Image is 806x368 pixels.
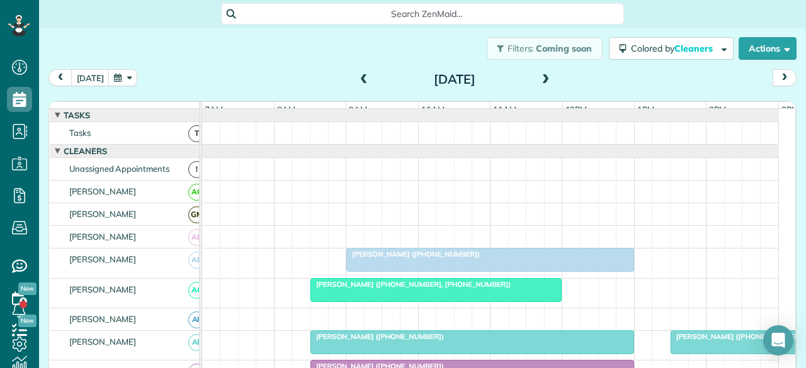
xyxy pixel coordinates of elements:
span: 8am [275,104,298,114]
span: New [18,282,37,295]
span: 11am [491,104,519,114]
span: Cleaners [61,146,110,156]
span: 1pm [635,104,657,114]
span: [PERSON_NAME] [67,254,139,264]
span: [PERSON_NAME] [67,314,139,324]
span: AB [188,252,205,269]
span: Tasks [61,110,93,120]
span: [PERSON_NAME] ([PHONE_NUMBER]) [346,250,480,259]
span: AF [188,334,205,351]
span: [PERSON_NAME] [67,186,139,196]
span: 2pm [707,104,729,114]
span: [PERSON_NAME] [67,231,139,242]
span: Unassigned Appointments [67,164,172,174]
button: [DATE] [71,69,110,86]
span: 7am [202,104,225,114]
span: Colored by [631,43,717,54]
span: Coming soon [536,43,593,54]
span: AC [188,184,205,201]
span: Cleaners [674,43,715,54]
div: Open Intercom Messenger [763,325,793,355]
span: Filters: [508,43,534,54]
span: AC [188,282,205,299]
span: [PERSON_NAME] [67,337,139,347]
span: [PERSON_NAME] [67,284,139,294]
button: next [773,69,797,86]
span: [PERSON_NAME] ([PHONE_NUMBER], [PHONE_NUMBER]) [310,280,511,289]
button: Actions [739,37,797,60]
h2: [DATE] [376,72,533,86]
span: T [188,125,205,142]
span: AB [188,229,205,246]
span: ! [188,161,205,178]
span: 9am [346,104,370,114]
button: prev [48,69,72,86]
span: Tasks [67,128,93,138]
span: 10am [419,104,447,114]
span: [PERSON_NAME] ([PHONE_NUMBER]) [310,332,445,341]
span: GM [188,206,205,223]
span: AF [188,311,205,328]
span: 12pm [563,104,590,114]
span: [PERSON_NAME] [67,209,139,219]
span: 3pm [779,104,801,114]
button: Colored byCleaners [609,37,734,60]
